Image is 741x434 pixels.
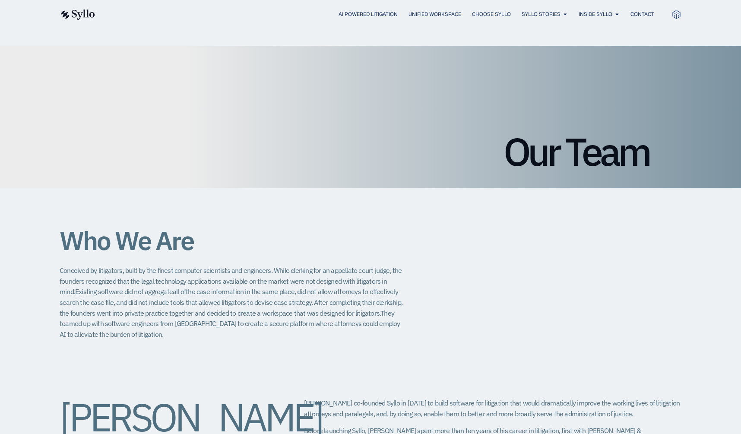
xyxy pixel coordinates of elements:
nav: Menu [112,10,654,19]
div: Menu Toggle [112,10,654,19]
a: Contact [630,10,654,18]
span: Conceived by litigators, built by the finest computer scientists and engineers. While clerking fo... [60,266,402,296]
a: Inside Syllo [579,10,612,18]
p: [PERSON_NAME] co-founded Syllo in [DATE] to build software for litigation that would dramatically... [304,398,681,419]
h1: Our Team [92,132,649,171]
span: They teamed up with software engineers from [GEOGRAPHIC_DATA] to create a secure platform where a... [60,309,400,339]
span: Existing software did not aggregate [75,287,173,296]
img: syllo [60,10,95,20]
a: Choose Syllo [472,10,511,18]
a: Syllo Stories [522,10,560,18]
a: AI Powered Litigation [339,10,398,18]
span: the case information in the same place, did not allow attorneys to effectively search the case fi... [60,287,398,307]
span: all of [173,287,186,296]
h1: Who We Are [60,226,405,255]
a: Unified Workspace [408,10,461,18]
span: After completing their clerkship, the founders went into private practice together and decided to... [60,298,402,317]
